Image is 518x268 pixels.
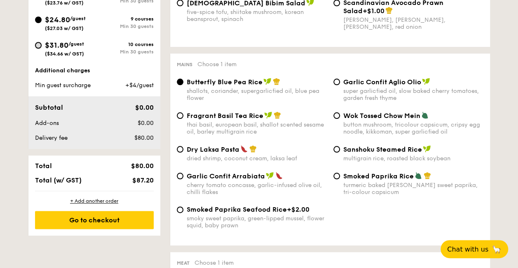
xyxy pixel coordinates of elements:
div: + Add another order [35,198,154,204]
div: 10 courses [94,42,154,47]
img: icon-chef-hat.a58ddaea.svg [385,7,393,14]
div: Min 30 guests [94,49,154,55]
div: smoky sweet paprika, green-lipped mussel, flower squid, baby prawn [187,215,327,229]
div: [PERSON_NAME], [PERSON_NAME], [PERSON_NAME], red onion [343,16,483,30]
input: Fragrant Basil Tea Ricethai basil, european basil, shallot scented sesame oil, barley multigrain ... [177,112,183,119]
span: $24.80 [45,15,70,24]
span: Subtotal [35,104,63,111]
span: Chat with us [447,245,488,253]
input: Smoked Paprika Riceturmeric baked [PERSON_NAME] sweet paprika, tri-colour capsicum [333,173,340,179]
div: cherry tomato concasse, garlic-infused olive oil, chilli flakes [187,182,327,196]
div: shallots, coriander, supergarlicfied oil, blue pea flower [187,88,327,102]
input: Smoked Paprika Seafood Rice+$2.00smoky sweet paprika, green-lipped mussel, flower squid, baby prawn [177,206,183,213]
div: five-spice tofu, shiitake mushroom, korean beansprout, spinach [187,9,327,23]
span: +$2.00 [287,206,309,213]
input: Sanshoku Steamed Ricemultigrain rice, roasted black soybean [333,146,340,152]
span: Fragrant Basil Tea Rice [187,112,263,120]
span: Delivery fee [35,134,68,141]
button: Chat with us🦙 [441,240,508,258]
div: 9 courses [94,16,154,22]
img: icon-vegan.f8ff3823.svg [422,78,430,85]
span: Garlic Confit Arrabiata [187,172,265,180]
span: Garlic Confit Aglio Olio [343,78,421,86]
div: turmeric baked [PERSON_NAME] sweet paprika, tri-colour capsicum [343,182,483,196]
input: $31.80/guest($34.66 w/ GST)10 coursesMin 30 guests [35,42,42,49]
span: $87.20 [132,176,153,184]
span: Total [35,162,52,170]
div: multigrain rice, roasted black soybean [343,155,483,162]
span: +$1.00 [363,7,384,15]
span: Smoked Paprika Rice [343,172,414,180]
div: super garlicfied oil, slow baked cherry tomatoes, garden fresh thyme [343,88,483,102]
div: thai basil, european basil, shallot scented sesame oil, barley multigrain rice [187,121,327,135]
img: icon-vegan.f8ff3823.svg [423,145,431,152]
input: Garlic Confit Arrabiatacherry tomato concasse, garlic-infused olive oil, chilli flakes [177,173,183,179]
span: Add-ons [35,120,59,127]
span: Min guest surcharge [35,82,91,89]
span: Butterfly Blue Pea Rice [187,78,263,86]
span: +$4/guest [125,82,153,89]
div: Go to checkout [35,211,154,229]
div: dried shrimp, coconut cream, laksa leaf [187,155,327,162]
img: icon-spicy.37a8142b.svg [275,172,283,179]
img: icon-chef-hat.a58ddaea.svg [274,111,281,119]
span: Smoked Paprika Seafood Rice [187,206,287,213]
input: $24.80/guest($27.03 w/ GST)9 coursesMin 30 guests [35,16,42,23]
span: /guest [70,16,86,21]
div: Additional charges [35,67,154,75]
span: Meat [177,260,190,266]
span: /guest [68,41,84,47]
img: icon-chef-hat.a58ddaea.svg [424,172,431,179]
div: button mushroom, tricolour capsicum, cripsy egg noodle, kikkoman, super garlicfied oil [343,121,483,135]
div: Min 30 guests [94,23,154,29]
span: $80.00 [134,134,153,141]
span: Choose 1 item [195,259,234,266]
span: 🦙 [492,245,502,254]
span: Sanshoku Steamed Rice [343,146,422,153]
input: Dry Laksa Pastadried shrimp, coconut cream, laksa leaf [177,146,183,152]
img: icon-spicy.37a8142b.svg [240,145,248,152]
span: ($27.03 w/ GST) [45,25,84,31]
img: icon-chef-hat.a58ddaea.svg [249,145,257,152]
span: Mains [177,62,192,67]
img: icon-vegetarian.fe4039eb.svg [421,111,429,119]
span: Wok Tossed Chow Mein [343,112,420,120]
input: Garlic Confit Aglio Oliosuper garlicfied oil, slow baked cherry tomatoes, garden fresh thyme [333,79,340,85]
span: $0.00 [137,120,153,127]
img: icon-vegan.f8ff3823.svg [266,172,274,179]
input: Butterfly Blue Pea Riceshallots, coriander, supergarlicfied oil, blue pea flower [177,79,183,85]
input: Wok Tossed Chow Meinbutton mushroom, tricolour capsicum, cripsy egg noodle, kikkoman, super garli... [333,112,340,119]
span: $31.80 [45,41,68,50]
img: icon-vegetarian.fe4039eb.svg [415,172,422,179]
span: Choose 1 item [197,61,237,68]
img: icon-chef-hat.a58ddaea.svg [273,78,280,85]
img: icon-vegan.f8ff3823.svg [264,111,272,119]
span: Dry Laksa Pasta [187,146,239,153]
span: $0.00 [135,104,153,111]
span: ($34.66 w/ GST) [45,51,84,57]
img: icon-vegan.f8ff3823.svg [263,78,272,85]
span: $80.00 [131,162,153,170]
span: Total (w/ GST) [35,176,82,184]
